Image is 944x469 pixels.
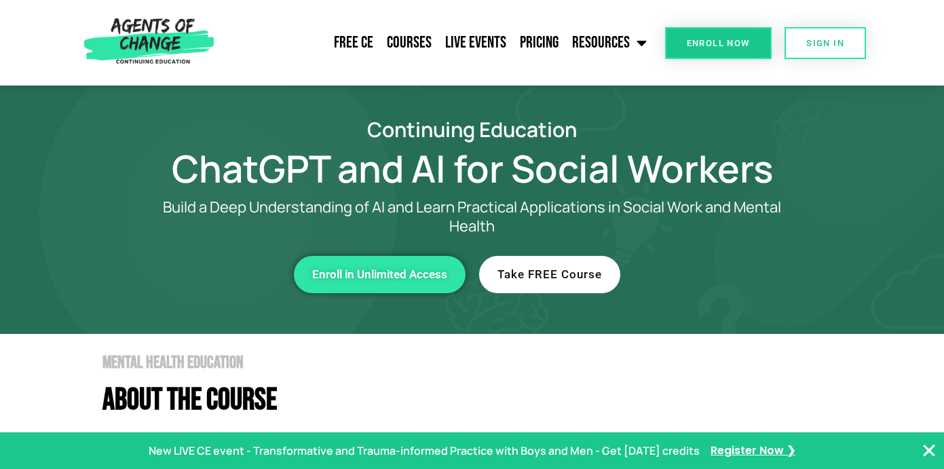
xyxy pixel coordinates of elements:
[102,429,859,450] p: ChatGPT and AI for Social Workers and Mental Health Professionals
[140,198,805,236] p: Build a Deep Understanding of AI and Learn Practical Applications in Social Work and Mental Health
[687,39,750,48] span: Enroll Now
[312,269,447,280] span: Enroll in Unlimited Access
[102,354,859,371] h2: Mental Health Education
[327,26,380,60] a: Free CE
[513,26,565,60] a: Pricing
[438,26,513,60] a: Live Events
[785,27,866,59] a: SIGN IN
[479,256,620,293] a: Take FREE Course
[497,269,602,280] span: Take FREE Course
[102,385,859,415] h4: About The Course
[294,256,466,293] a: Enroll in Unlimited Access
[806,39,844,48] span: SIGN IN
[711,441,795,461] a: Register Now ❯
[86,153,859,184] h1: ChatGPT and AI for Social Workers
[149,441,700,461] p: New LIVE CE event - Transformative and Trauma-informed Practice with Boys and Men - Get [DATE] cr...
[102,430,187,448] b: Course Title:
[665,27,772,59] a: Enroll Now
[86,119,859,139] h2: Continuing Education
[220,26,654,60] nav: Menu
[565,26,654,60] a: Resources
[380,26,438,60] a: Courses
[921,443,937,459] button: Close Banner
